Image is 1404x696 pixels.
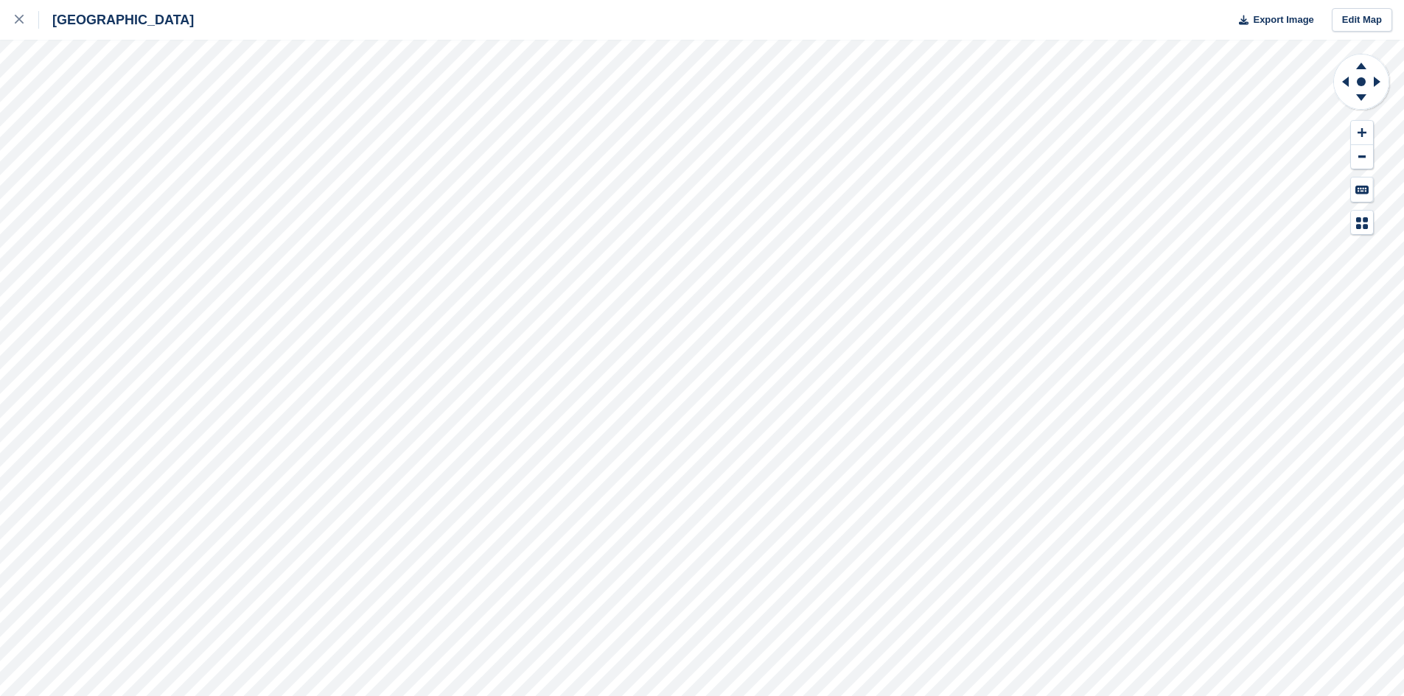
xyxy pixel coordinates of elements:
a: Edit Map [1332,8,1392,32]
button: Export Image [1230,8,1314,32]
button: Keyboard Shortcuts [1351,177,1373,202]
button: Map Legend [1351,211,1373,235]
span: Export Image [1253,13,1313,27]
button: Zoom In [1351,121,1373,145]
button: Zoom Out [1351,145,1373,169]
div: [GEOGRAPHIC_DATA] [39,11,194,29]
